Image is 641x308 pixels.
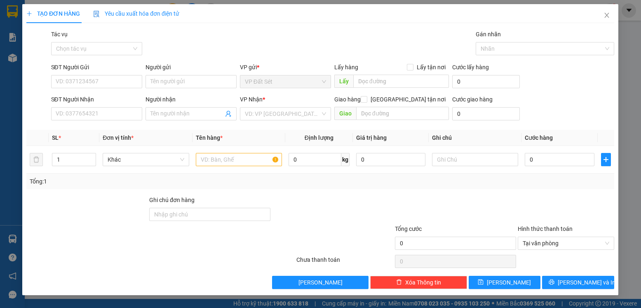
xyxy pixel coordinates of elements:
[240,63,331,72] div: VP gửi
[604,12,610,19] span: close
[525,134,553,141] span: Cước hàng
[429,130,522,146] th: Ghi chú
[356,153,425,166] input: 0
[51,95,142,104] div: SĐT Người Nhận
[356,134,387,141] span: Giá trị hàng
[395,226,422,232] span: Tổng cước
[26,11,32,16] span: plus
[225,111,232,117] span: user-add
[30,153,43,166] button: delete
[334,75,353,88] span: Lấy
[341,153,350,166] span: kg
[334,96,361,103] span: Giao hàng
[51,31,68,38] label: Tác vụ
[334,64,358,71] span: Lấy hàng
[368,95,449,104] span: [GEOGRAPHIC_DATA] tận nơi
[149,208,270,221] input: Ghi chú đơn hàng
[453,107,520,120] input: Cước giao hàng
[296,255,394,270] div: Chưa thanh toán
[305,134,333,141] span: Định lượng
[65,37,101,42] span: Hotline: 19001152
[26,10,80,17] span: TẠO ĐƠN HÀNG
[414,63,449,72] span: Lấy tận nơi
[196,153,282,166] input: VD: Bàn, Ghế
[549,279,555,286] span: printer
[542,276,615,289] button: printer[PERSON_NAME] và In
[18,60,50,65] span: 15:23:46 [DATE]
[405,278,441,287] span: Xóa Thông tin
[478,279,484,286] span: save
[94,10,180,17] span: Yêu cầu xuất hóa đơn điện tử
[334,107,356,120] span: Giao
[41,52,87,59] span: VPDS1409250005
[453,64,489,71] label: Cước lấy hàng
[601,153,611,166] button: plus
[453,96,493,103] label: Cước giao hàng
[469,276,541,289] button: save[PERSON_NAME]
[30,177,248,186] div: Tổng: 1
[476,31,501,38] label: Gán nhãn
[245,75,326,88] span: VP Đất Sét
[432,153,519,166] input: Ghi Chú
[196,134,223,141] span: Tên hàng
[272,276,369,289] button: [PERSON_NAME]
[353,75,449,88] input: Dọc đường
[51,63,142,72] div: SĐT Người Gửi
[22,45,101,51] span: -----------------------------------------
[523,237,609,249] span: Tại văn phòng
[65,25,113,35] span: 01 Võ Văn Truyện, KP.1, Phường 2
[108,153,184,166] span: Khác
[146,95,237,104] div: Người nhận
[371,276,467,289] button: deleteXóa Thông tin
[94,11,100,17] img: icon
[52,134,59,141] span: SL
[65,5,113,12] strong: ĐỒNG PHƯỚC
[2,60,50,65] span: In ngày:
[487,278,531,287] span: [PERSON_NAME]
[396,279,402,286] span: delete
[3,5,40,41] img: logo
[103,134,134,141] span: Đơn vị tính
[65,13,111,24] span: Bến xe [GEOGRAPHIC_DATA]
[518,226,573,232] label: Hình thức thanh toán
[146,63,237,72] div: Người gửi
[453,75,520,88] input: Cước lấy hàng
[149,197,195,203] label: Ghi chú đơn hàng
[601,156,610,163] span: plus
[356,107,449,120] input: Dọc đường
[596,4,619,27] button: Close
[298,278,343,287] span: [PERSON_NAME]
[558,278,616,287] span: [PERSON_NAME] và In
[240,96,263,103] span: VP Nhận
[2,53,87,58] span: [PERSON_NAME]:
